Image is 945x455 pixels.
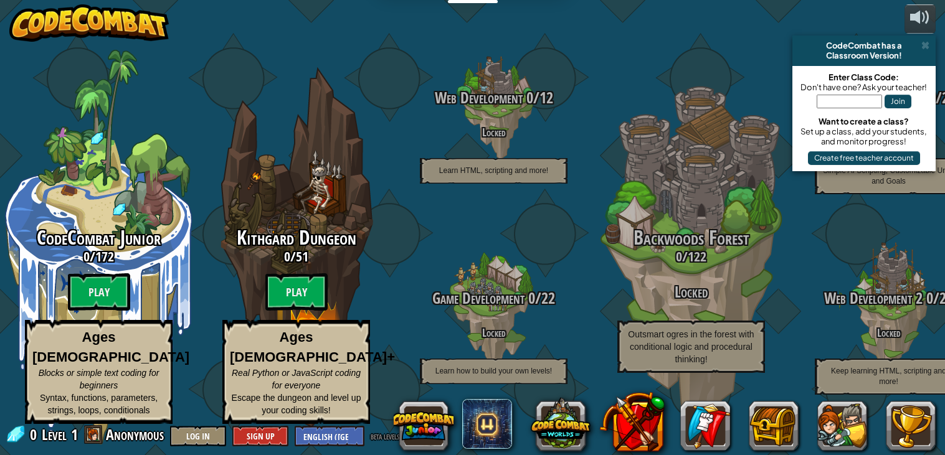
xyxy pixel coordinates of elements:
strong: Ages [DEMOGRAPHIC_DATA]+ [230,329,395,364]
div: Classroom Version! [797,50,931,60]
span: CodeCombat Junior [37,224,161,251]
span: Real Python or JavaScript coding for everyone [232,368,361,390]
span: Level [42,425,67,445]
span: 0 [525,288,535,309]
span: 12 [539,87,553,108]
h3: / [592,249,790,264]
span: 0 [923,288,933,309]
span: 0 [523,87,533,108]
span: 22 [541,288,555,309]
span: Web Development 2 [824,288,923,309]
span: Syntax, functions, parameters, strings, loops, conditionals [40,393,158,415]
span: Escape the dungeon and level up your coding skills! [232,393,361,415]
span: Blocks or simple text coding for beginners [39,368,159,390]
button: Adjust volume [905,4,936,34]
h3: / [395,290,592,307]
button: Create free teacher account [808,151,920,165]
div: CodeCombat has a [797,40,931,50]
div: Want to create a class? [799,116,929,126]
span: Kithgard Dungeon [237,224,356,251]
div: Don't have one? Ask your teacher! [799,82,929,92]
btn: Play [68,273,130,311]
span: 0 [284,247,290,266]
btn: Play [265,273,328,311]
button: Log In [170,426,226,446]
span: 1 [71,425,78,444]
span: 122 [688,247,706,266]
h4: Locked [395,126,592,138]
button: Join [885,95,911,108]
div: Complete previous world to unlock [197,50,395,444]
div: Set up a class, add your students, and monitor progress! [799,126,929,146]
strong: Ages [DEMOGRAPHIC_DATA] [32,329,189,364]
span: beta levels on [371,430,409,442]
span: 51 [296,247,308,266]
span: Backwoods Forest [634,224,749,251]
span: Anonymous [106,425,164,444]
span: Game Development [432,288,525,309]
span: 172 [95,247,114,266]
span: 0 [83,247,90,266]
h4: Locked [395,327,592,339]
span: 0 [30,425,40,444]
button: Sign Up [232,426,288,446]
span: Learn HTML, scripting and more! [439,166,548,175]
h3: Locked [592,284,790,301]
span: Outsmart ogres in the forest with conditional logic and procedural thinking! [628,329,754,364]
span: Learn how to build your own levels! [435,367,552,375]
img: CodeCombat - Learn how to code by playing a game [9,4,169,42]
h3: / [395,90,592,106]
span: Web Development [435,87,523,108]
h3: / [197,249,395,264]
div: Enter Class Code: [799,72,929,82]
span: 0 [676,247,682,266]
